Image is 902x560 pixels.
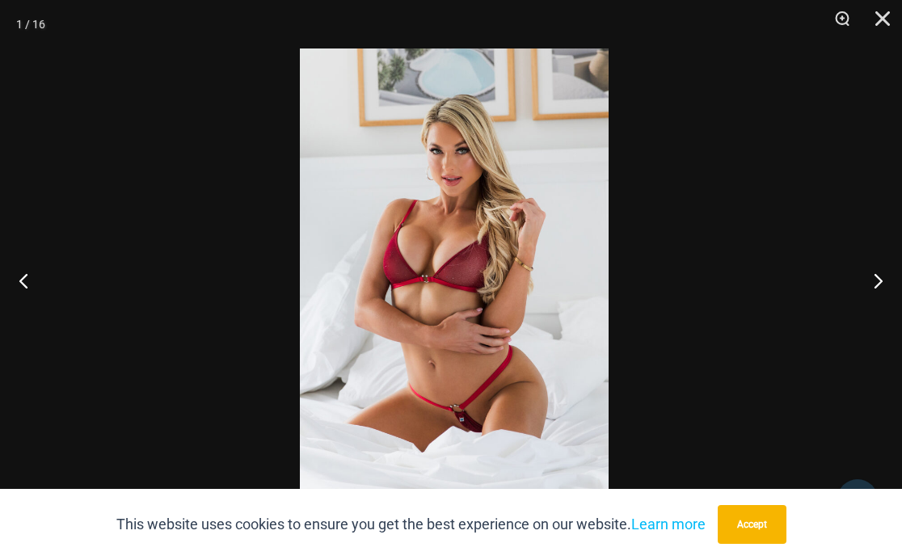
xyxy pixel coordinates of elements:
button: Accept [718,505,786,544]
div: 1 / 16 [16,12,45,36]
p: This website uses cookies to ensure you get the best experience on our website. [116,512,706,537]
img: Guilty Pleasures Red 1045 Bra 689 Micro 05 [300,48,609,512]
a: Learn more [631,516,706,533]
button: Next [841,240,902,321]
